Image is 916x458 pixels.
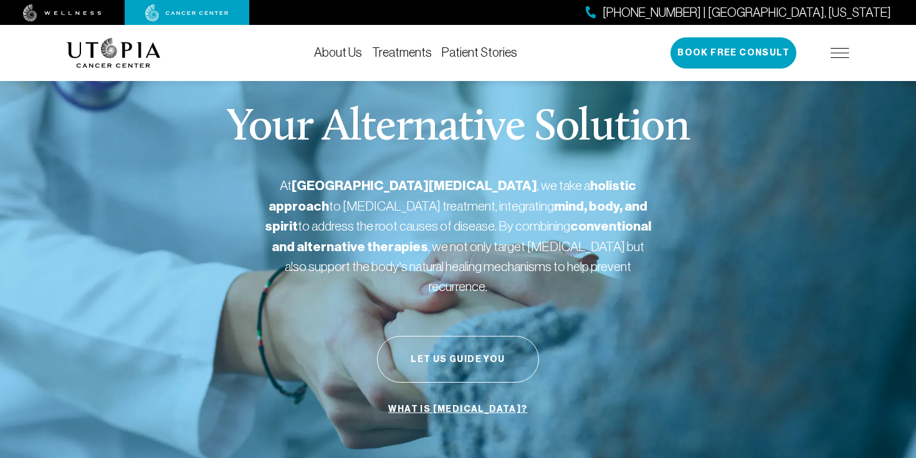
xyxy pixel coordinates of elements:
a: About Us [314,45,362,59]
a: [PHONE_NUMBER] | [GEOGRAPHIC_DATA], [US_STATE] [586,4,891,22]
strong: [GEOGRAPHIC_DATA][MEDICAL_DATA] [292,178,537,194]
img: logo [67,38,161,68]
a: Treatments [372,45,432,59]
img: wellness [23,4,102,22]
strong: conventional and alternative therapies [272,218,651,255]
span: [PHONE_NUMBER] | [GEOGRAPHIC_DATA], [US_STATE] [603,4,891,22]
button: Let Us Guide You [377,336,539,383]
strong: holistic approach [269,178,636,214]
button: Book Free Consult [670,37,796,69]
p: Your Alternative Solution [226,106,689,151]
img: cancer center [145,4,229,22]
a: What is [MEDICAL_DATA]? [385,398,530,421]
a: Patient Stories [442,45,517,59]
p: At , we take a to [MEDICAL_DATA] treatment, integrating to address the root causes of disease. By... [265,176,651,296]
img: icon-hamburger [831,48,849,58]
